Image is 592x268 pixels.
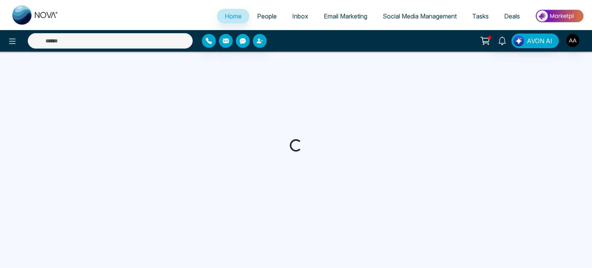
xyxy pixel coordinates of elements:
span: Email Marketing [324,12,367,20]
span: People [257,12,277,20]
img: Lead Flow [513,35,524,46]
a: Social Media Management [375,9,464,24]
img: User Avatar [566,34,579,47]
a: Deals [496,9,528,24]
span: Inbox [292,12,308,20]
img: Market-place.gif [531,7,587,25]
span: Deals [504,12,520,20]
span: Social Media Management [383,12,457,20]
button: AVON AI [511,34,559,48]
span: AVON AI [527,36,552,46]
a: Inbox [284,9,316,24]
span: Tasks [472,12,489,20]
a: Home [217,9,249,24]
a: People [249,9,284,24]
a: Tasks [464,9,496,24]
a: Email Marketing [316,9,375,24]
img: Nova CRM Logo [12,5,59,25]
span: Home [225,12,242,20]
